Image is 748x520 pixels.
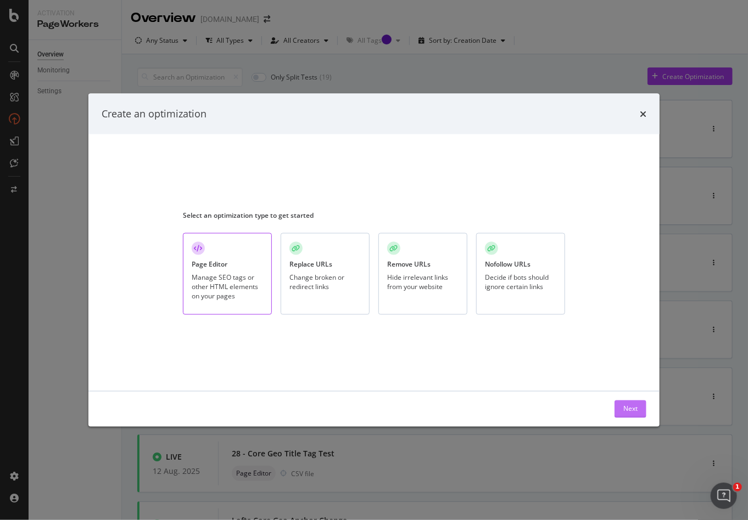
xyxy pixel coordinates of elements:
button: Next [615,400,646,417]
div: times [640,107,646,121]
div: Nofollow URLs [485,259,531,269]
div: Select an optimization type to get started [183,210,565,219]
div: Page Editor [192,259,227,269]
div: Remove URLs [387,259,431,269]
div: Create an optimization [102,107,206,121]
div: Hide irrelevant links from your website [387,273,459,292]
iframe: Intercom live chat [711,483,737,509]
span: 1 [733,483,742,491]
div: Next [623,404,638,414]
div: Decide if bots should ignore certain links [485,273,556,292]
div: Replace URLs [289,259,332,269]
div: Manage SEO tags or other HTML elements on your pages [192,273,263,301]
div: Change broken or redirect links [289,273,361,292]
div: modal [88,94,660,427]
